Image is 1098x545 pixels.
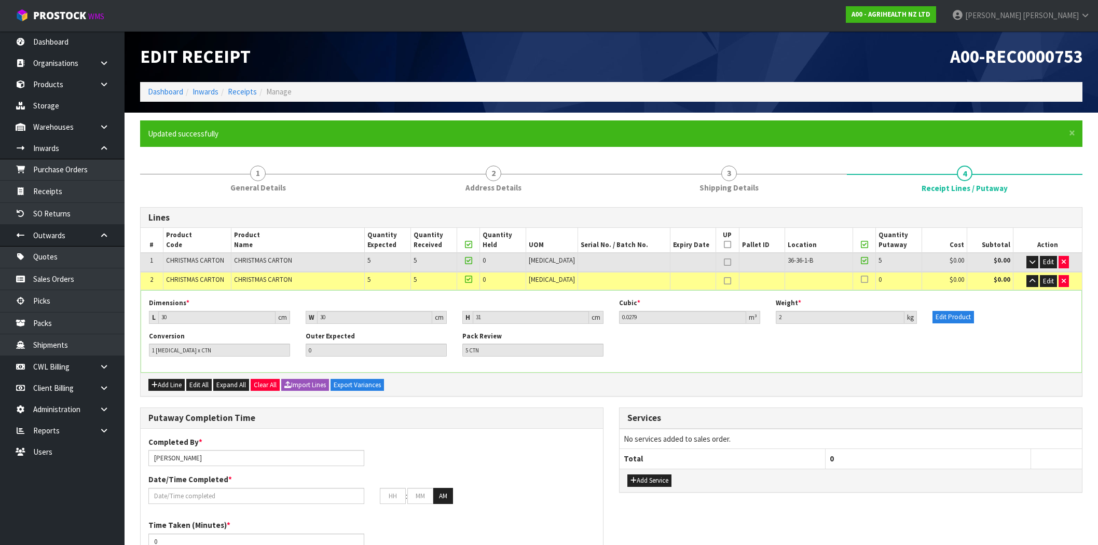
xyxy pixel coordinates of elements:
[879,275,882,284] span: 0
[166,275,224,284] span: CHRISTMAS CARTON
[231,228,365,253] th: Product Name
[529,256,575,265] span: [MEDICAL_DATA]
[148,413,595,423] h3: Putaway Completion Time
[699,182,759,193] span: Shipping Details
[281,379,329,391] button: Import Lines
[875,228,922,253] th: Quantity Putaway
[994,256,1010,265] strong: $0.00
[414,256,417,265] span: 5
[627,413,1074,423] h3: Services
[994,275,1010,284] strong: $0.00
[186,379,212,391] button: Edit All
[619,298,640,308] label: Cubic
[149,298,189,308] label: Dimensions
[148,520,230,530] label: Time Taken (Minutes)
[266,87,292,97] span: Manage
[879,256,882,265] span: 5
[367,275,370,284] span: 5
[228,87,257,97] a: Receipts
[670,228,716,253] th: Expiry Date
[950,275,964,284] span: $0.00
[317,311,432,324] input: Width
[148,213,1074,223] h3: Lines
[776,298,801,308] label: Weight
[1040,275,1057,288] button: Edit
[1069,126,1075,140] span: ×
[230,182,286,193] span: General Details
[150,256,153,265] span: 1
[578,228,670,253] th: Serial No. / Batch No.
[163,228,231,253] th: Product Code
[193,87,218,97] a: Inwards
[88,11,104,21] small: WMS
[380,488,406,504] input: HH
[148,437,202,447] label: Completed By
[213,379,249,391] button: Expand All
[589,311,603,324] div: cm
[1023,10,1079,20] span: [PERSON_NAME]
[619,311,746,324] input: Cubic
[480,228,526,253] th: Quantity Held
[932,311,974,323] button: Edit Product
[483,256,486,265] span: 0
[148,474,232,485] label: Date/Time Completed
[785,228,853,253] th: Location
[846,6,936,23] a: A00 - AGRIHEALTH NZ LTD
[465,313,470,322] strong: H
[922,228,967,253] th: Cost
[776,311,904,324] input: Weight
[950,45,1082,67] span: A00-REC0000753
[16,9,29,22] img: cube-alt.png
[433,488,453,505] button: AM
[950,256,964,265] span: $0.00
[365,228,411,253] th: Quantity Expected
[486,166,501,181] span: 2
[473,311,589,324] input: Height
[830,454,834,464] span: 0
[904,311,917,324] div: kg
[166,256,224,265] span: CHRISTMAS CARTON
[216,380,246,389] span: Expand All
[462,344,603,357] input: Pack Review
[148,379,185,391] button: Add Line
[1043,277,1054,285] span: Edit
[414,275,417,284] span: 5
[627,474,671,487] button: Add Service
[922,183,1008,194] span: Receipt Lines / Putaway
[465,182,521,193] span: Address Details
[276,311,290,324] div: cm
[152,313,156,322] strong: L
[306,344,447,357] input: Outer Expected
[529,275,575,284] span: [MEDICAL_DATA]
[483,275,486,284] span: 0
[1043,257,1054,266] span: Edit
[965,10,1021,20] span: [PERSON_NAME]
[739,228,785,253] th: Pallet ID
[746,311,760,324] div: m³
[788,256,813,265] span: 36-36-1-B
[234,256,292,265] span: CHRISTMAS CARTON
[149,332,185,341] label: Conversion
[148,87,183,97] a: Dashboard
[141,228,163,253] th: #
[158,311,276,324] input: Length
[306,332,355,341] label: Outer Expected
[406,488,407,505] td: :
[432,311,447,324] div: cm
[411,228,457,253] th: Quantity Received
[716,228,739,253] th: UP
[250,166,266,181] span: 1
[462,332,502,341] label: Pack Review
[526,228,578,253] th: UOM
[309,313,314,322] strong: W
[620,429,1082,449] td: No services added to sales order.
[150,275,153,284] span: 2
[957,166,972,181] span: 4
[234,275,292,284] span: CHRISTMAS CARTON
[721,166,737,181] span: 3
[407,488,433,504] input: MM
[367,256,370,265] span: 5
[967,228,1013,253] th: Subtotal
[251,379,280,391] button: Clear All
[148,129,218,139] span: Updated successfully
